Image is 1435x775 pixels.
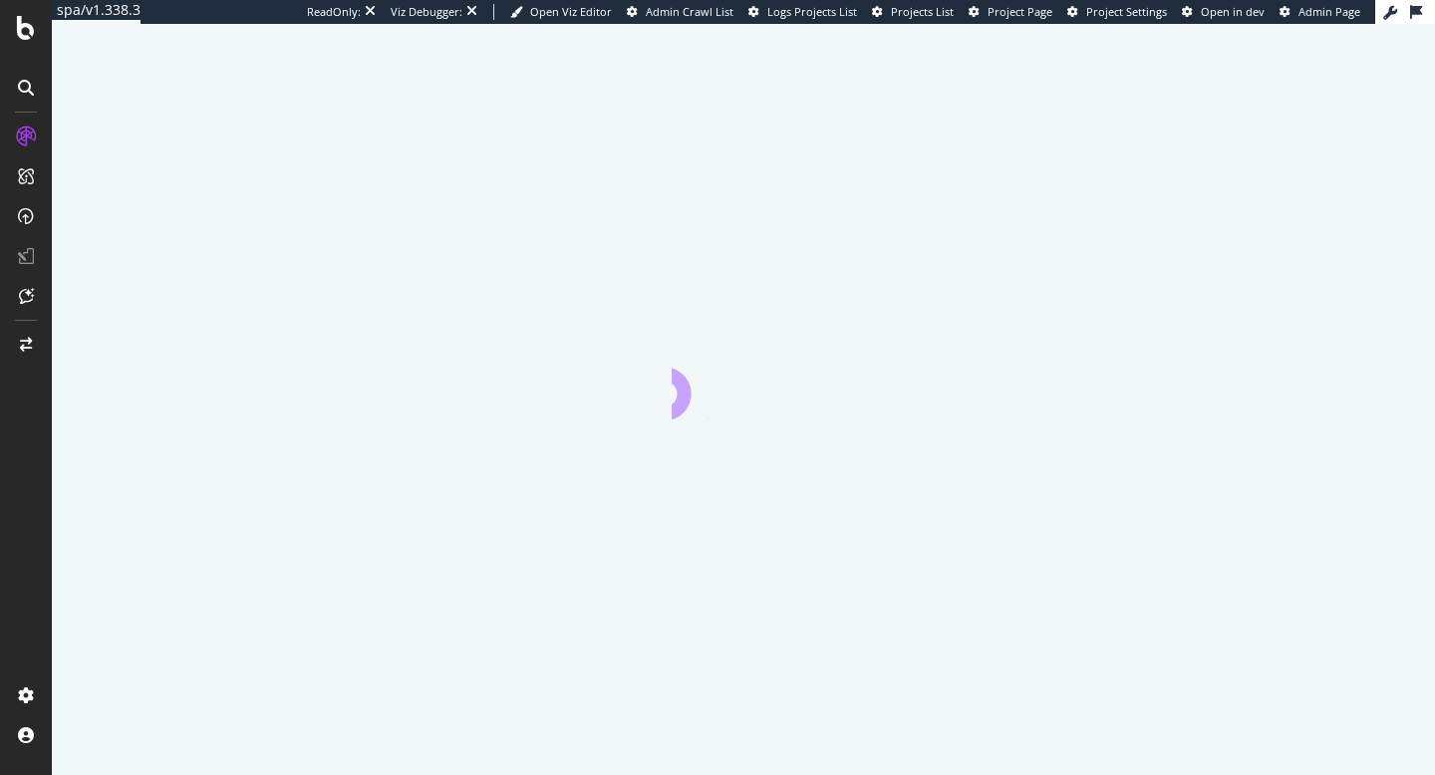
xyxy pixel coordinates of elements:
a: Admin Page [1280,4,1360,20]
div: animation [672,348,815,419]
span: Projects List [891,4,954,19]
div: ReadOnly: [307,4,361,20]
a: Project Page [969,4,1052,20]
span: Open Viz Editor [530,4,612,19]
a: Logs Projects List [748,4,857,20]
a: Admin Crawl List [627,4,733,20]
a: Open in dev [1182,4,1265,20]
span: Project Page [988,4,1052,19]
span: Admin Crawl List [646,4,733,19]
span: Logs Projects List [767,4,857,19]
span: Open in dev [1201,4,1265,19]
a: Project Settings [1067,4,1167,20]
a: Projects List [872,4,954,20]
a: Open Viz Editor [510,4,612,20]
div: Viz Debugger: [391,4,462,20]
span: Project Settings [1086,4,1167,19]
span: Admin Page [1298,4,1360,19]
